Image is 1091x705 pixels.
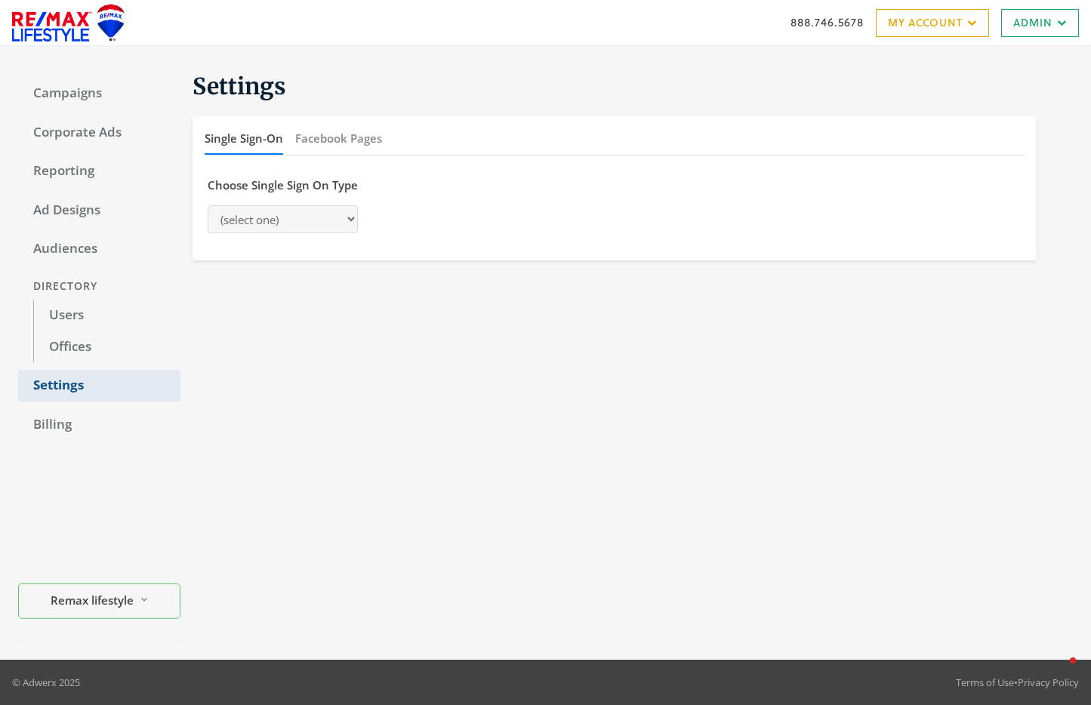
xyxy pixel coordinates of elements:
a: Offices [33,331,180,363]
h5: Choose Single Sign On Type [208,178,358,193]
span: Remax lifestyle [51,591,134,608]
a: Audiences [18,233,180,265]
button: Facebook Pages [295,122,382,155]
button: Single Sign-On [205,122,283,155]
a: Billing [18,409,180,441]
a: My Account [876,9,989,37]
a: Settings [18,370,180,402]
img: Adwerx [12,4,125,42]
a: Terms of Use [956,676,1014,689]
span: Settings [193,72,286,100]
iframe: Intercom live chat [1040,654,1076,690]
a: Corporate Ads [18,117,180,149]
a: Privacy Policy [1018,676,1079,689]
a: 888.746.5678 [791,14,864,30]
a: Users [33,300,180,331]
button: Remax lifestyle [18,583,180,619]
p: © Adwerx 2025 [12,675,80,690]
a: Admin [1001,9,1079,37]
a: Campaigns [18,78,180,109]
a: Reporting [18,155,180,187]
a: Ad Designs [18,195,180,226]
div: • [956,675,1079,690]
div: Directory [18,272,180,300]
